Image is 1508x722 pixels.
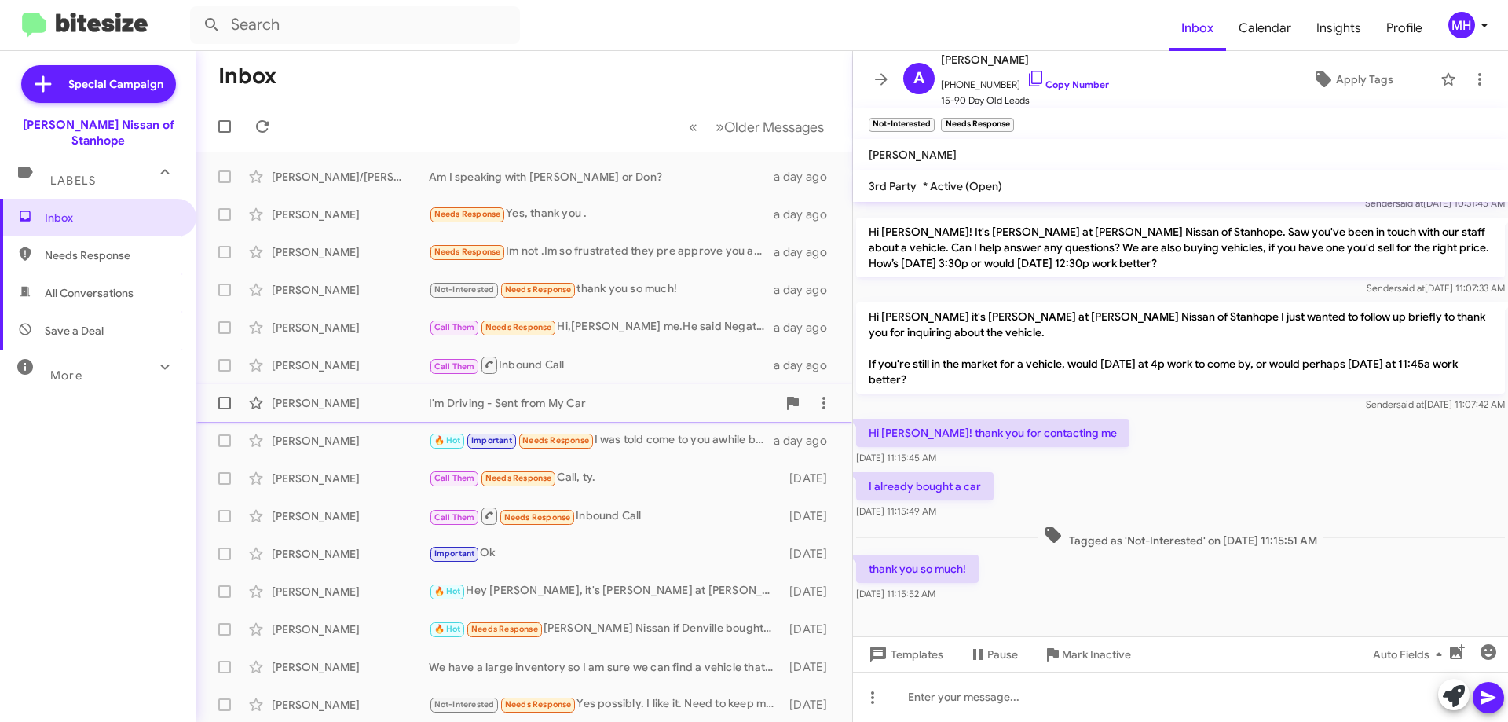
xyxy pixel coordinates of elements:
[856,505,936,517] span: [DATE] 11:15:49 AM
[866,640,943,669] span: Templates
[504,512,571,522] span: Needs Response
[1027,79,1109,90] a: Copy Number
[1366,398,1505,410] span: Sender [DATE] 11:07:42 AM
[45,210,178,225] span: Inbox
[434,586,461,596] span: 🔥 Hot
[429,318,774,336] div: Hi,[PERSON_NAME] me.He said Negative.Thanks for text.
[68,76,163,92] span: Special Campaign
[856,218,1505,277] p: Hi [PERSON_NAME]! It's [PERSON_NAME] at [PERSON_NAME] Nissan of Stanhope. Saw you've been in touc...
[218,64,276,89] h1: Inbox
[679,111,707,143] button: Previous
[429,243,774,261] div: Im not .Im so frustrated they pre approve you and the banks that the dealers do business they ask...
[485,473,552,483] span: Needs Response
[272,357,429,373] div: [PERSON_NAME]
[781,584,840,599] div: [DATE]
[781,621,840,637] div: [DATE]
[272,433,429,449] div: [PERSON_NAME]
[1226,5,1304,51] a: Calendar
[689,117,697,137] span: «
[1397,282,1425,294] span: said at
[1169,5,1226,51] span: Inbox
[272,169,429,185] div: [PERSON_NAME]/[PERSON_NAME]
[1373,640,1448,669] span: Auto Fields
[429,506,781,526] div: Inbound Call
[956,640,1030,669] button: Pause
[434,284,495,295] span: Not-Interested
[434,361,475,372] span: Call Them
[941,118,1013,132] small: Needs Response
[1030,640,1144,669] button: Mark Inactive
[50,174,96,188] span: Labels
[434,247,501,257] span: Needs Response
[774,169,840,185] div: a day ago
[45,323,104,339] span: Save a Deal
[429,431,774,449] div: I was told come to you awhile back. Which I did via appointment given to me by your So-called tea...
[190,6,520,44] input: Search
[429,355,774,375] div: Inbound Call
[429,205,774,223] div: Yes, thank you .
[272,395,429,411] div: [PERSON_NAME]
[434,699,495,709] span: Not-Interested
[505,699,572,709] span: Needs Response
[429,280,774,299] div: thank you so much!
[1360,640,1461,669] button: Auto Fields
[869,118,935,132] small: Not-Interested
[272,244,429,260] div: [PERSON_NAME]
[706,111,833,143] button: Next
[781,546,840,562] div: [DATE]
[45,285,134,301] span: All Conversations
[429,620,781,638] div: [PERSON_NAME] Nissan if Denville bought the Altima and got me into a 25 pathfinder Sl Premium
[434,473,475,483] span: Call Them
[50,368,82,383] span: More
[941,50,1109,69] span: [PERSON_NAME]
[724,119,824,136] span: Older Messages
[923,179,1002,193] span: * Active (Open)
[1062,640,1131,669] span: Mark Inactive
[1038,526,1323,548] span: Tagged as 'Not-Interested' on [DATE] 11:15:51 AM
[434,512,475,522] span: Call Them
[471,624,538,634] span: Needs Response
[856,452,936,464] span: [DATE] 11:15:45 AM
[774,207,840,222] div: a day ago
[1272,65,1433,93] button: Apply Tags
[272,282,429,298] div: [PERSON_NAME]
[781,508,840,524] div: [DATE]
[781,471,840,486] div: [DATE]
[272,207,429,222] div: [PERSON_NAME]
[869,148,957,162] span: [PERSON_NAME]
[941,93,1109,108] span: 15-90 Day Old Leads
[781,659,840,675] div: [DATE]
[429,469,781,487] div: Call, ty.
[434,209,501,219] span: Needs Response
[1365,197,1505,209] span: Sender [DATE] 10:31:45 AM
[913,66,924,91] span: A
[1304,5,1374,51] span: Insights
[272,584,429,599] div: [PERSON_NAME]
[1435,12,1491,38] button: MH
[272,546,429,562] div: [PERSON_NAME]
[774,320,840,335] div: a day ago
[434,548,475,559] span: Important
[272,471,429,486] div: [PERSON_NAME]
[272,621,429,637] div: [PERSON_NAME]
[272,659,429,675] div: [PERSON_NAME]
[856,555,979,583] p: thank you so much!
[716,117,724,137] span: »
[1396,197,1423,209] span: said at
[429,695,781,713] div: Yes possibly. I like it. Need to keep my payment mid $300's
[272,508,429,524] div: [PERSON_NAME]
[774,433,840,449] div: a day ago
[853,640,956,669] button: Templates
[1336,65,1393,93] span: Apply Tags
[856,472,994,500] p: I already bought a car
[434,322,475,332] span: Call Them
[856,588,935,599] span: [DATE] 11:15:52 AM
[781,697,840,713] div: [DATE]
[471,435,512,445] span: Important
[774,357,840,373] div: a day ago
[941,69,1109,93] span: [PHONE_NUMBER]
[485,322,552,332] span: Needs Response
[1374,5,1435,51] span: Profile
[429,544,781,563] div: Ok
